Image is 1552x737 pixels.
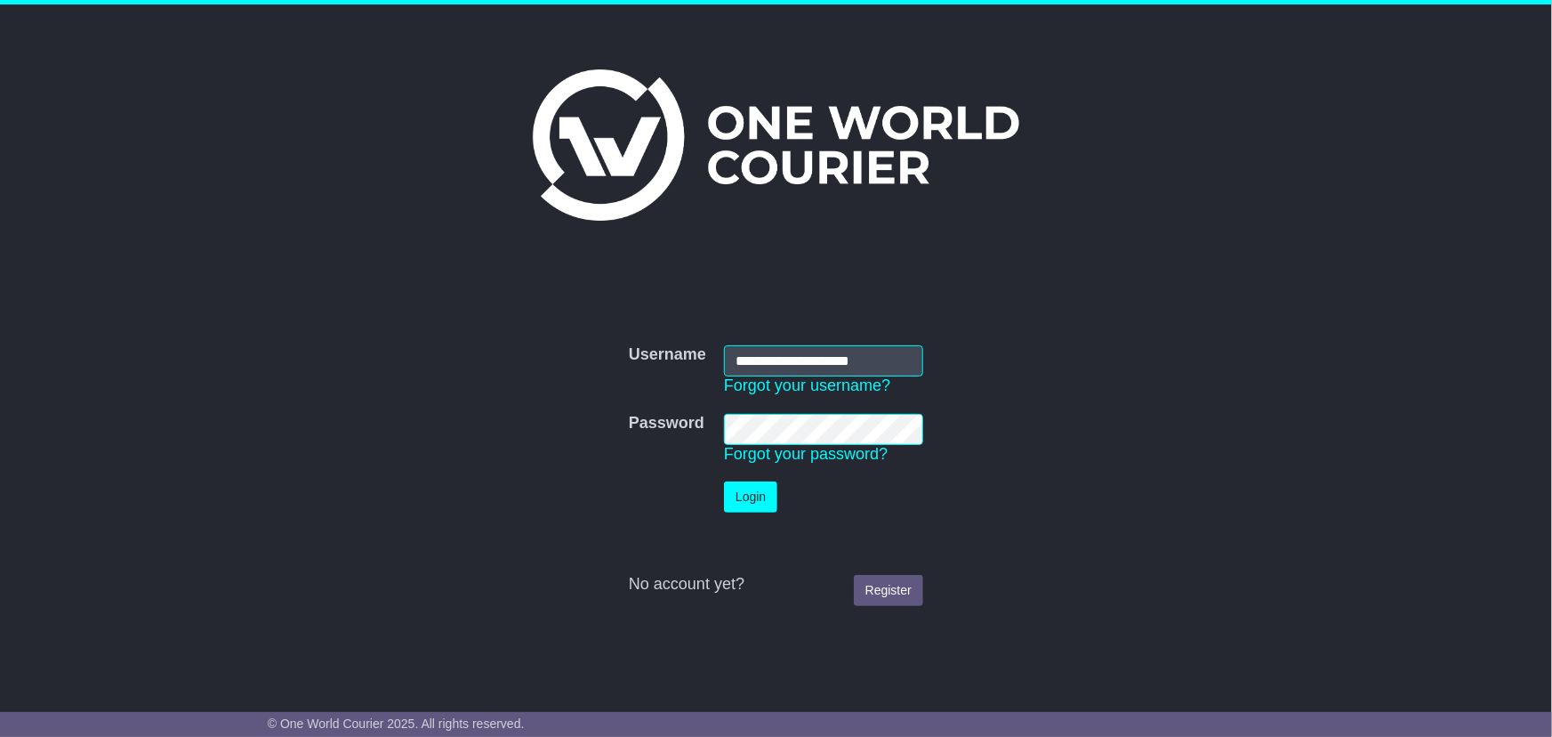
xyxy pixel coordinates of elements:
[629,345,706,365] label: Username
[629,575,923,595] div: No account yet?
[268,717,525,731] span: © One World Courier 2025. All rights reserved.
[724,482,777,513] button: Login
[724,445,888,463] a: Forgot your password?
[854,575,923,606] a: Register
[533,69,1018,221] img: One World
[629,414,704,433] label: Password
[724,377,890,394] a: Forgot your username?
